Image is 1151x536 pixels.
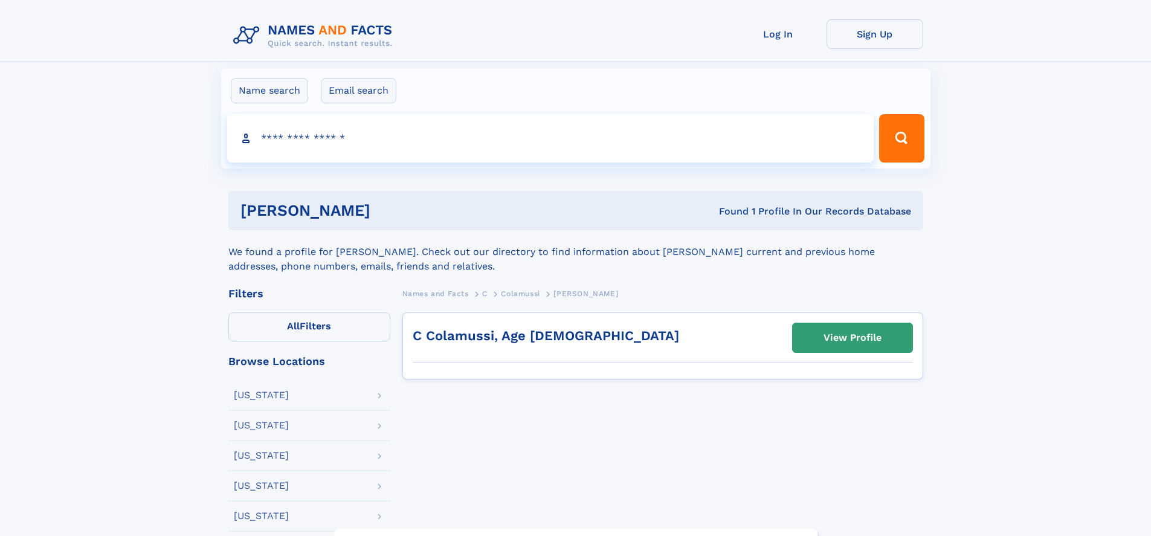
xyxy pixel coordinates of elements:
div: View Profile [824,324,882,352]
label: Filters [228,312,390,341]
a: Colamussi [501,286,540,301]
div: [US_STATE] [234,421,289,430]
div: [US_STATE] [234,451,289,460]
div: [US_STATE] [234,481,289,491]
div: Found 1 Profile In Our Records Database [544,205,911,218]
span: C [482,289,488,298]
a: View Profile [793,323,912,352]
span: Colamussi [501,289,540,298]
button: Search Button [879,114,924,163]
div: [US_STATE] [234,511,289,521]
span: [PERSON_NAME] [553,289,618,298]
div: [US_STATE] [234,390,289,400]
span: All [287,320,300,332]
div: Browse Locations [228,356,390,367]
label: Email search [321,78,396,103]
div: We found a profile for [PERSON_NAME]. Check out our directory to find information about [PERSON_N... [228,230,923,274]
a: C Colamussi, Age [DEMOGRAPHIC_DATA] [413,328,679,343]
a: Names and Facts [402,286,469,301]
h1: [PERSON_NAME] [240,203,545,218]
label: Name search [231,78,308,103]
div: Filters [228,288,390,299]
a: Log In [730,19,827,49]
a: Sign Up [827,19,923,49]
input: search input [227,114,874,163]
a: C [482,286,488,301]
img: Logo Names and Facts [228,19,402,52]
